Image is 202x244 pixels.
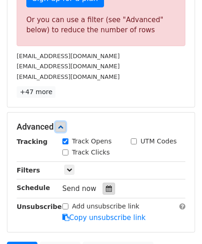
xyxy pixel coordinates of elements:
[17,184,50,191] strong: Schedule
[17,53,120,60] small: [EMAIL_ADDRESS][DOMAIN_NAME]
[17,86,55,98] a: +47 more
[72,202,140,211] label: Add unsubscribe link
[62,214,146,222] a: Copy unsubscribe link
[72,148,110,157] label: Track Clicks
[72,137,112,146] label: Track Opens
[17,138,48,145] strong: Tracking
[17,167,40,174] strong: Filters
[62,184,97,193] span: Send now
[156,200,202,244] iframe: Chat Widget
[17,63,120,70] small: [EMAIL_ADDRESS][DOMAIN_NAME]
[17,122,185,132] h5: Advanced
[26,15,176,36] div: Or you can use a filter (see "Advanced" below) to reduce the number of rows
[17,203,62,210] strong: Unsubscribe
[17,73,120,80] small: [EMAIL_ADDRESS][DOMAIN_NAME]
[141,137,177,146] label: UTM Codes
